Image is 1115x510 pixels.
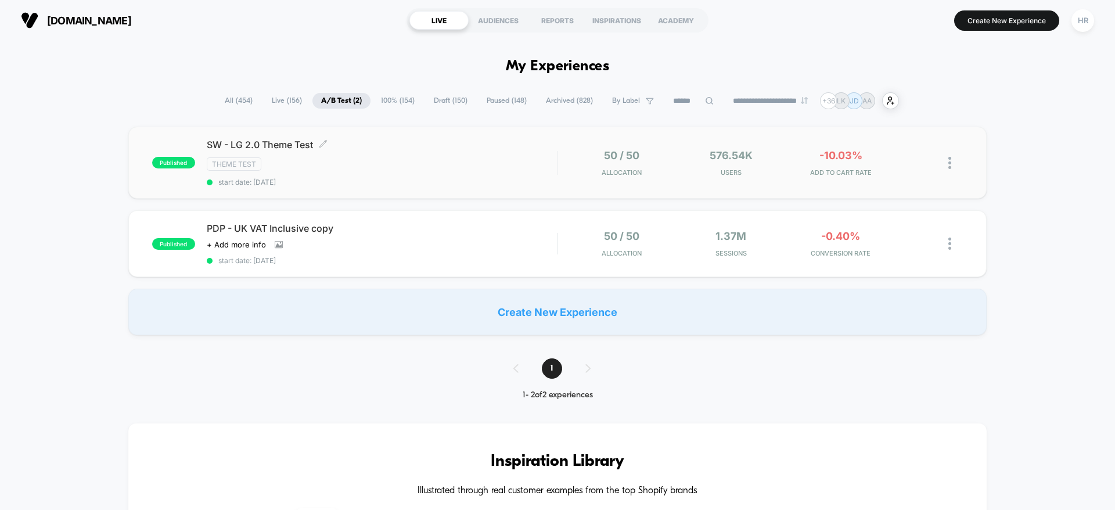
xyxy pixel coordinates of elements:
img: close [948,157,951,169]
span: Paused ( 148 ) [478,93,535,109]
div: 1 - 2 of 2 experiences [502,390,614,400]
div: INSPIRATIONS [587,11,646,30]
span: published [152,238,195,250]
span: By Label [612,96,640,105]
span: PDP - UK VAT Inclusive copy [207,222,557,234]
span: 1.37M [715,230,746,242]
div: ACADEMY [646,11,706,30]
span: Allocation [602,249,642,257]
span: A/B Test ( 2 ) [312,93,371,109]
span: start date: [DATE] [207,256,557,265]
span: Theme Test [207,157,261,171]
div: Create New Experience [128,289,987,335]
div: LIVE [409,11,469,30]
span: 100% ( 154 ) [372,93,423,109]
span: All ( 454 ) [216,93,261,109]
span: 50 / 50 [604,230,639,242]
span: Allocation [602,168,642,177]
img: end [801,97,808,104]
span: 50 / 50 [604,149,639,161]
img: close [948,238,951,250]
div: AUDIENCES [469,11,528,30]
button: HR [1068,9,1098,33]
div: REPORTS [528,11,587,30]
span: Archived ( 828 ) [537,93,602,109]
span: 1 [542,358,562,379]
img: Visually logo [21,12,38,29]
h4: Illustrated through real customer examples from the top Shopify brands [163,486,952,497]
p: AA [862,96,872,105]
button: [DOMAIN_NAME] [17,11,135,30]
span: CONVERSION RATE [789,249,893,257]
span: SW - LG 2.0 Theme Test [207,139,557,150]
p: JD [850,96,859,105]
span: -0.40% [821,230,860,242]
span: Live ( 156 ) [263,93,311,109]
div: HR [1071,9,1094,32]
span: Users [679,168,783,177]
h3: Inspiration Library [163,452,952,471]
span: published [152,157,195,168]
span: Sessions [679,249,783,257]
span: + Add more info [207,240,266,249]
button: Create New Experience [954,10,1059,31]
span: Draft ( 150 ) [425,93,476,109]
span: ADD TO CART RATE [789,168,893,177]
span: 576.54k [710,149,753,161]
span: start date: [DATE] [207,178,557,186]
div: + 36 [820,92,837,109]
p: LK [837,96,846,105]
span: [DOMAIN_NAME] [47,15,131,27]
h1: My Experiences [506,58,610,75]
span: -10.03% [819,149,862,161]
